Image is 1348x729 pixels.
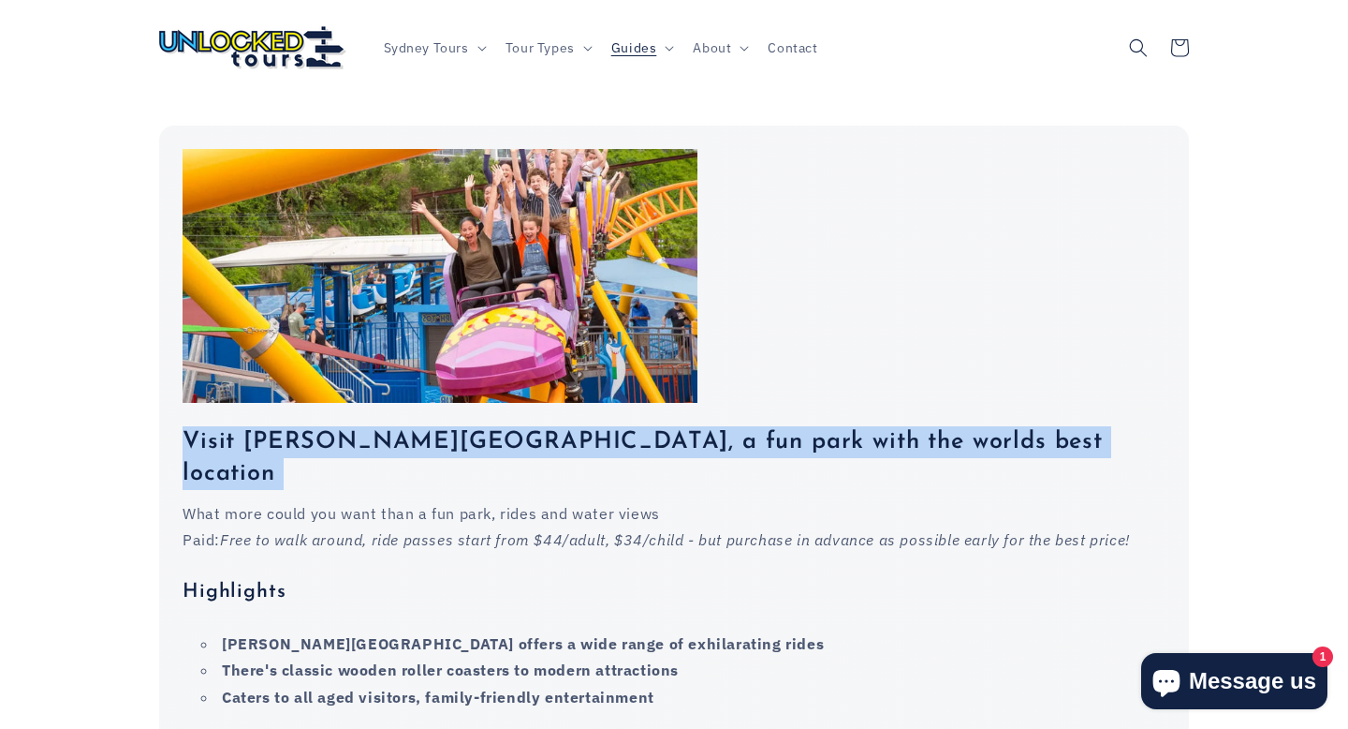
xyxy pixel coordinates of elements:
[222,661,679,679] strong: There's classic wooden roller coasters to modern attractions
[222,688,654,707] strong: Caters to all aged visitors, family-friendly entertainment
[183,580,1165,604] h4: Highlights
[756,27,828,67] a: Contact
[183,527,1165,554] p: Paid:
[220,530,1130,549] em: Free to walk around, ride passes start from $44/adult, $34/child - but purchase in advance as pos...
[505,38,575,55] span: Tour Types
[1136,653,1333,714] inbox-online-store-chat: Shopify online store chat
[183,500,1165,528] p: What more could you want than a fun park, rides and water views
[1118,27,1159,68] summary: Search
[600,27,682,67] summary: Guides
[494,27,600,67] summary: Tour Types
[384,38,469,55] span: Sydney Tours
[611,38,657,55] span: Guides
[159,26,346,69] img: Unlocked Tours
[222,634,824,653] strong: [PERSON_NAME][GEOGRAPHIC_DATA] offers a wide range of exhilarating rides
[693,38,731,55] span: About
[768,38,817,55] span: Contact
[681,27,756,67] summary: About
[183,426,1165,490] h3: Visit [PERSON_NAME][GEOGRAPHIC_DATA], a fun park with the worlds best location
[373,27,494,67] summary: Sydney Tours
[153,19,354,76] a: Unlocked Tours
